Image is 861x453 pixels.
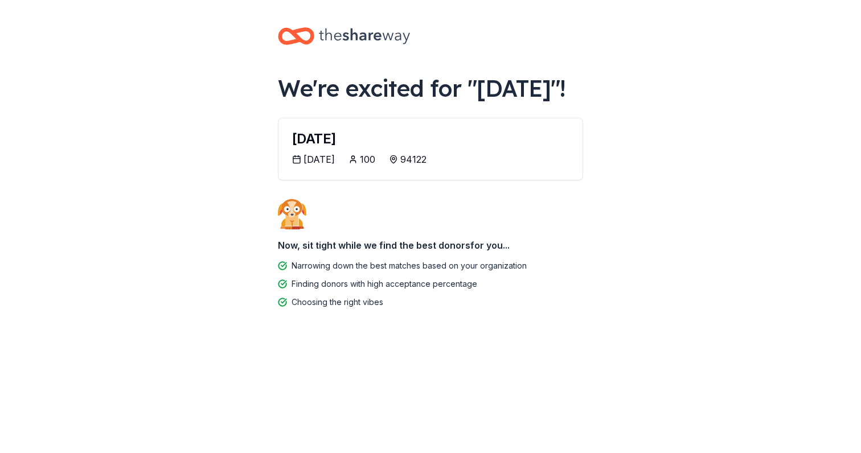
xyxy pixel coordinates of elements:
div: [DATE] [292,132,569,146]
div: 100 [360,153,375,166]
div: [DATE] [304,153,335,166]
div: Choosing the right vibes [292,295,383,309]
div: 94122 [400,153,427,166]
img: Dog waiting patiently [278,199,306,229]
div: Finding donors with high acceptance percentage [292,277,477,291]
div: We're excited for " [DATE] "! [278,72,583,104]
div: Now, sit tight while we find the best donors for you... [278,234,583,257]
div: Narrowing down the best matches based on your organization [292,259,527,273]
